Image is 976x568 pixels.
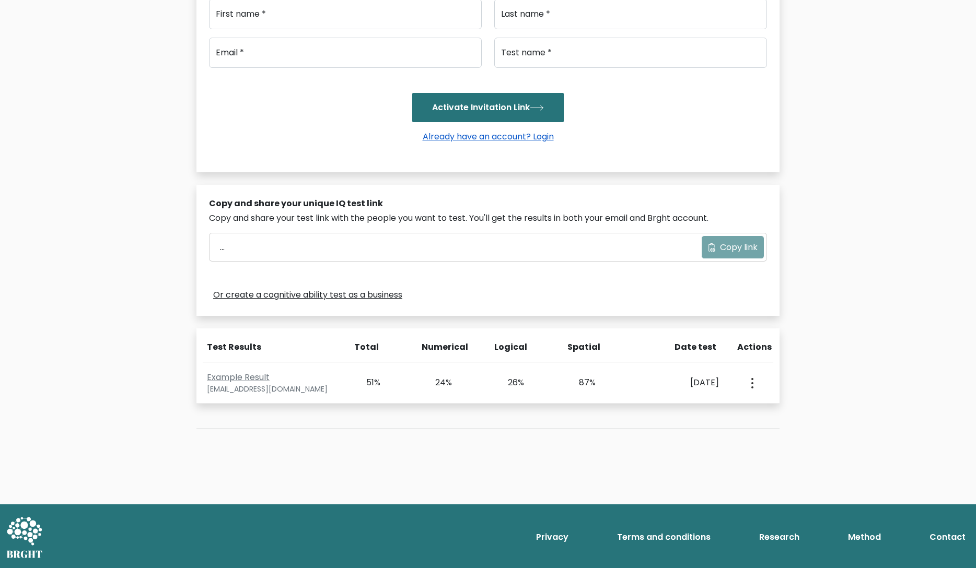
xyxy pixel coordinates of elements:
a: Privacy [532,527,573,548]
button: Activate Invitation Link [412,93,564,122]
a: Contact [925,527,970,548]
div: Spatial [567,341,598,353]
a: Or create a cognitive ability test as a business [213,289,402,301]
div: 26% [494,376,524,389]
div: Actions [737,341,773,353]
div: Numerical [422,341,452,353]
a: Research [755,527,804,548]
div: Total [348,341,379,353]
div: 51% [351,376,380,389]
div: 87% [566,376,596,389]
div: Copy and share your unique IQ test link [209,197,767,210]
a: Method [844,527,885,548]
input: Test name [494,38,767,68]
div: Test Results [207,341,336,353]
div: 24% [423,376,452,389]
a: Example Result [207,371,270,383]
div: [EMAIL_ADDRESS][DOMAIN_NAME] [207,384,338,395]
input: Email [209,38,482,68]
div: Date test [640,341,725,353]
div: Copy and share your test link with the people you want to test. You'll get the results in both yo... [209,212,767,224]
a: Terms and conditions [613,527,715,548]
div: Logical [494,341,525,353]
div: [DATE] [638,376,719,389]
a: Already have an account? Login [419,131,558,143]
